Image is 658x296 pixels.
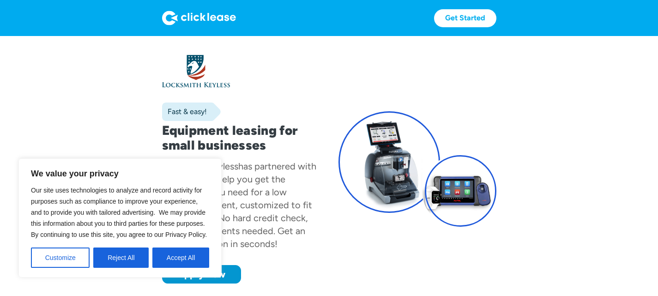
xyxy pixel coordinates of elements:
div: Fast & easy! [162,107,207,116]
span: Our site uses technologies to analyze and record activity for purposes such as compliance to impr... [31,187,207,238]
h1: Equipment leasing for small businesses [162,123,320,152]
div: We value your privacy [18,158,222,278]
button: Reject All [93,248,149,268]
div: has partnered with Clicklease to help you get the equipment you need for a low monthly payment, c... [162,161,316,249]
a: Get Started [434,9,496,27]
button: Customize [31,248,90,268]
button: Accept All [152,248,209,268]
p: We value your privacy [31,168,209,179]
img: Logo [162,11,236,25]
